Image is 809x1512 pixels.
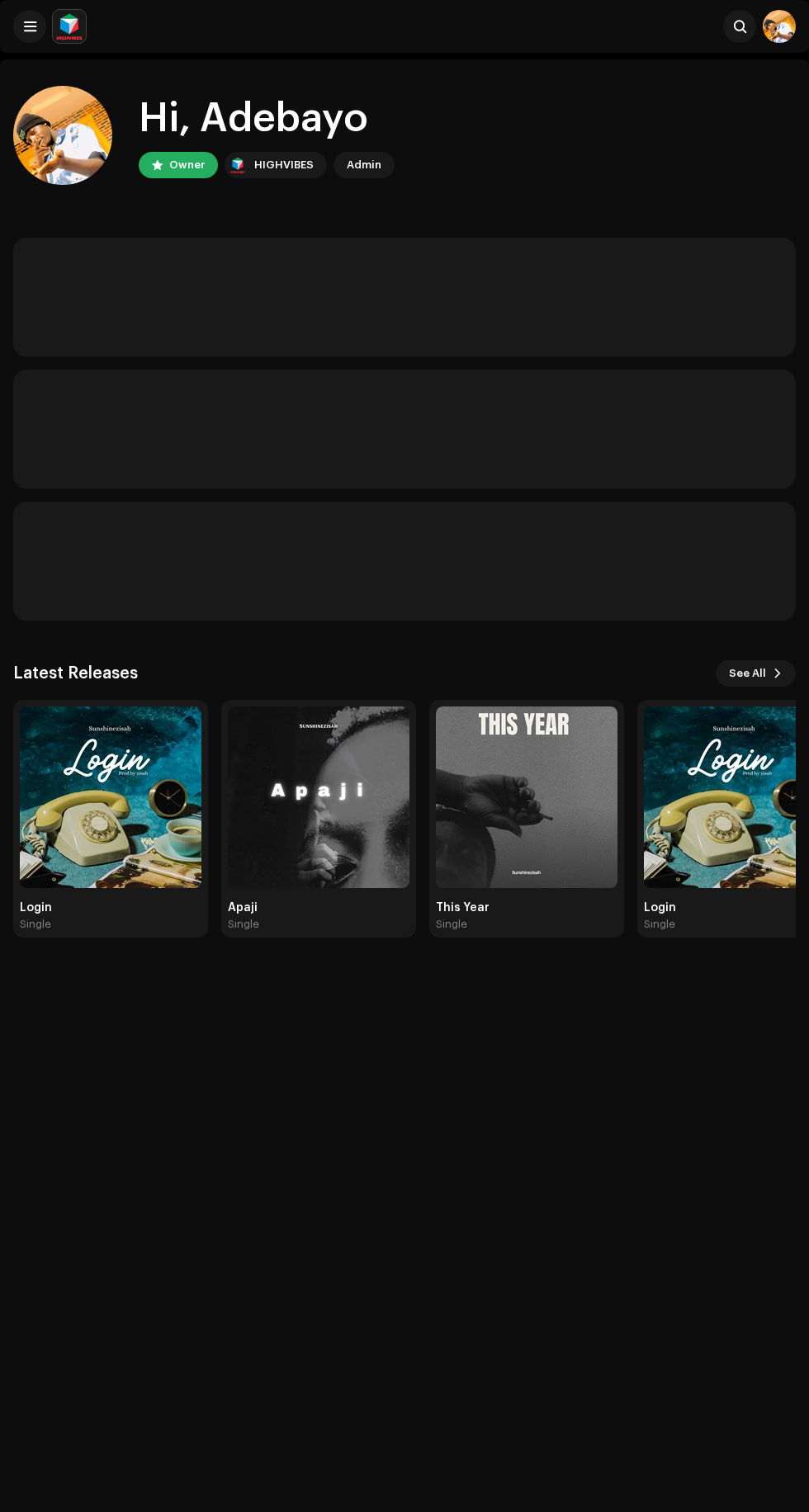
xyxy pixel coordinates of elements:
[729,657,766,690] span: See All
[139,92,395,145] div: Hi, Adebayo
[20,901,201,914] div: Login
[347,155,381,175] div: Admin
[53,10,86,43] img: feab3aad-9b62-475c-8caf-26f15a9573ee
[13,86,112,185] img: 65e40a55-d35d-4041-a669-c8540679e5d8
[228,706,409,888] img: 9b32b6c9-eae4-408b-a71c-10533b856221
[20,918,51,931] div: Single
[228,918,259,931] div: Single
[13,660,138,687] h3: Latest Releases
[20,706,201,888] img: 76651825-f41a-488b-9c00-a28b304cc9ec
[436,706,617,888] img: 75f1015a-6ff8-4412-be02-706d98ea2e5c
[716,660,796,687] button: See All
[169,155,205,175] div: Owner
[228,155,248,175] img: feab3aad-9b62-475c-8caf-26f15a9573ee
[763,10,796,43] img: 65e40a55-d35d-4041-a669-c8540679e5d8
[254,155,314,175] div: HIGHVIBES
[228,901,409,914] div: Apaji
[644,918,675,931] div: Single
[436,901,617,914] div: This Year
[436,918,467,931] div: Single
